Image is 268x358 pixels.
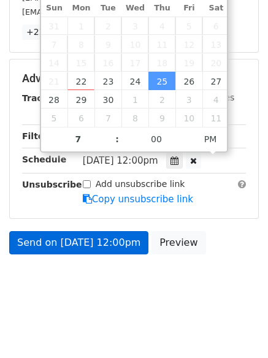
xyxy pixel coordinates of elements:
[148,35,175,53] span: September 11, 2025
[94,35,121,53] span: September 9, 2025
[9,231,148,254] a: Send on [DATE] 12:00pm
[22,131,53,141] strong: Filters
[202,35,229,53] span: September 13, 2025
[67,109,94,127] span: October 6, 2025
[41,127,116,151] input: Hour
[41,35,68,53] span: September 7, 2025
[83,194,193,205] a: Copy unsubscribe link
[115,127,119,151] span: :
[148,17,175,35] span: September 4, 2025
[121,72,148,90] span: September 24, 2025
[148,72,175,90] span: September 25, 2025
[22,7,159,17] small: [EMAIL_ADDRESS][DOMAIN_NAME]
[202,17,229,35] span: September 6, 2025
[67,35,94,53] span: September 8, 2025
[121,4,148,12] span: Wed
[148,109,175,127] span: October 9, 2025
[41,72,68,90] span: September 21, 2025
[148,53,175,72] span: September 18, 2025
[175,35,202,53] span: September 12, 2025
[121,35,148,53] span: September 10, 2025
[175,53,202,72] span: September 19, 2025
[119,127,194,151] input: Minute
[22,180,82,189] strong: Unsubscribe
[67,53,94,72] span: September 15, 2025
[94,109,121,127] span: October 7, 2025
[67,72,94,90] span: September 22, 2025
[41,90,68,109] span: September 28, 2025
[202,109,229,127] span: October 11, 2025
[175,72,202,90] span: September 26, 2025
[94,4,121,12] span: Tue
[175,90,202,109] span: October 3, 2025
[175,17,202,35] span: September 5, 2025
[22,93,63,103] strong: Tracking
[202,53,229,72] span: September 20, 2025
[41,109,68,127] span: October 5, 2025
[94,17,121,35] span: September 2, 2025
[83,155,158,166] span: [DATE] 12:00pm
[67,90,94,109] span: September 29, 2025
[94,90,121,109] span: September 30, 2025
[41,53,68,72] span: September 14, 2025
[202,4,229,12] span: Sat
[22,25,74,40] a: +22 more
[148,90,175,109] span: October 2, 2025
[22,154,66,164] strong: Schedule
[121,17,148,35] span: September 3, 2025
[207,299,268,358] iframe: Chat Widget
[67,17,94,35] span: September 1, 2025
[148,4,175,12] span: Thu
[94,72,121,90] span: September 23, 2025
[41,17,68,35] span: August 31, 2025
[22,72,246,85] h5: Advanced
[194,127,228,151] span: Click to toggle
[202,90,229,109] span: October 4, 2025
[94,53,121,72] span: September 16, 2025
[121,109,148,127] span: October 8, 2025
[41,4,68,12] span: Sun
[121,90,148,109] span: October 1, 2025
[175,4,202,12] span: Fri
[67,4,94,12] span: Mon
[121,53,148,72] span: September 17, 2025
[96,178,185,191] label: Add unsubscribe link
[175,109,202,127] span: October 10, 2025
[202,72,229,90] span: September 27, 2025
[151,231,205,254] a: Preview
